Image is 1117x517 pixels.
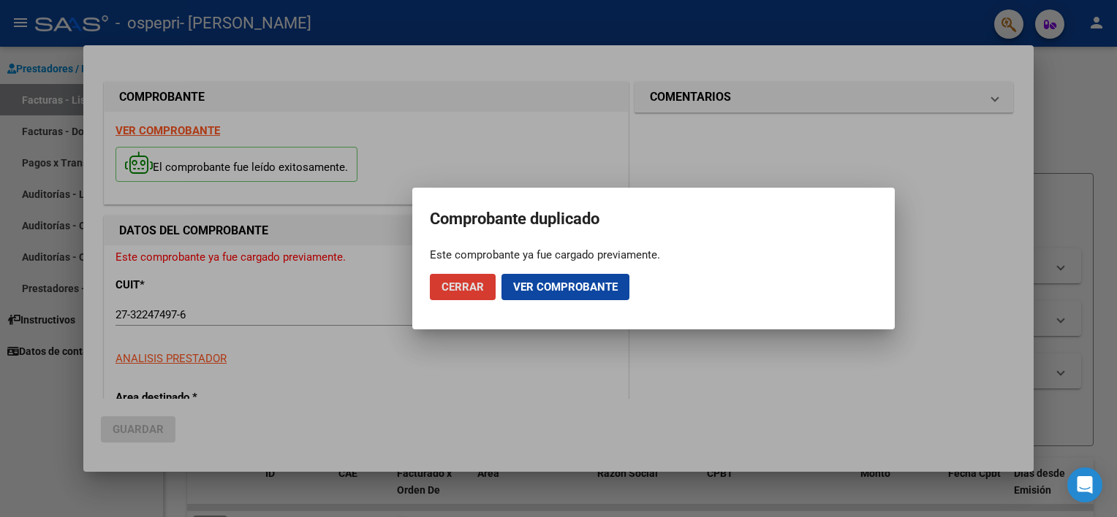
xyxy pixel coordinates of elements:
button: Cerrar [430,274,496,300]
button: Ver comprobante [501,274,629,300]
h2: Comprobante duplicado [430,205,877,233]
div: Este comprobante ya fue cargado previamente. [430,248,877,262]
div: Open Intercom Messenger [1067,467,1102,502]
span: Ver comprobante [513,280,618,294]
span: Cerrar [442,280,484,294]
